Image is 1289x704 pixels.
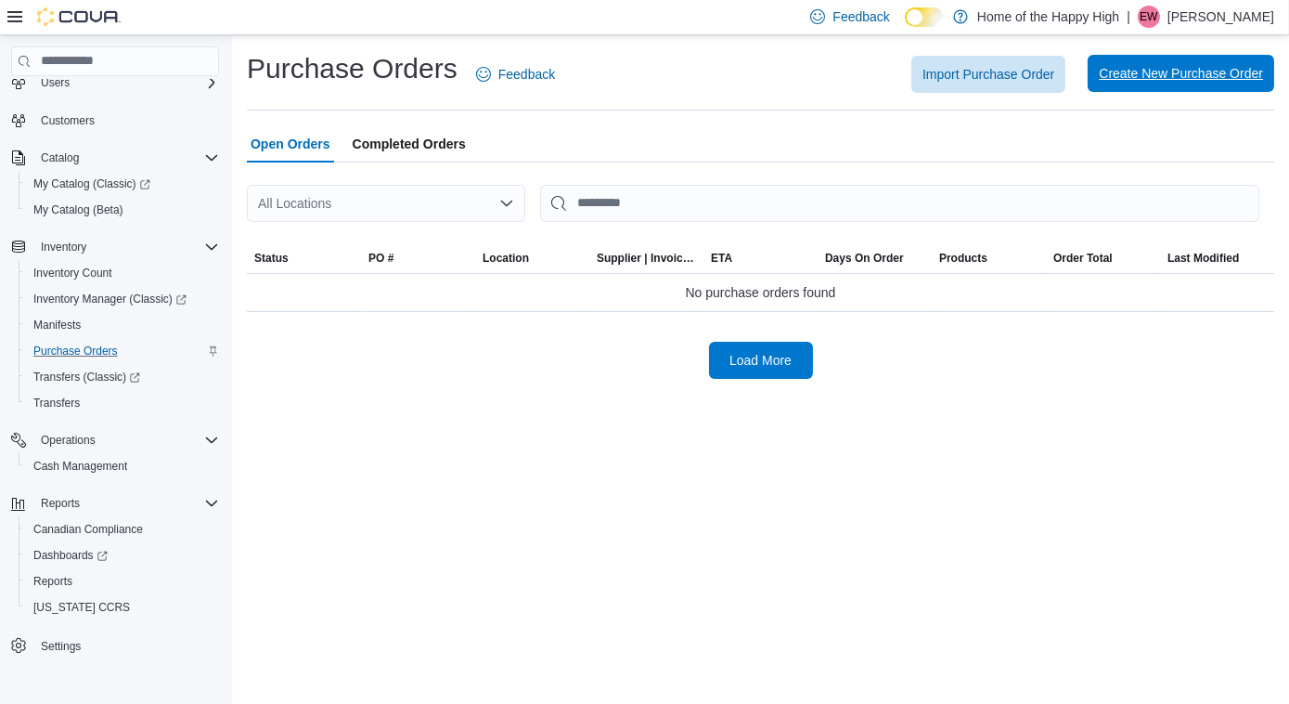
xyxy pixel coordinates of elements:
span: Import Purchase Order [922,65,1054,84]
button: Inventory Count [19,260,226,286]
span: Catalog [33,147,219,169]
input: This is a search bar. After typing your query, hit enter to filter the results lower in the page. [540,185,1259,222]
span: Users [41,75,70,90]
span: Manifests [33,318,81,332]
p: | [1127,6,1130,28]
a: Inventory Manager (Classic) [19,286,226,312]
button: Load More [709,342,813,379]
span: Transfers (Classic) [26,366,219,388]
button: Catalog [4,145,226,171]
a: Transfers [26,392,87,414]
span: Customers [41,113,95,128]
p: [PERSON_NAME] [1167,6,1274,28]
a: Cash Management [26,455,135,477]
span: Inventory Manager (Classic) [26,288,219,310]
span: My Catalog (Classic) [26,173,219,195]
span: Operations [41,433,96,448]
span: Completed Orders [353,125,466,163]
span: My Catalog (Beta) [33,202,123,217]
span: Transfers [26,392,219,414]
button: Reports [33,492,87,515]
button: Reports [4,490,226,516]
button: Transfers [19,390,226,416]
button: Days On Order [818,243,932,273]
button: Status [247,243,361,273]
span: Cash Management [26,455,219,477]
span: Order Total [1053,251,1113,266]
h1: Purchase Orders [247,50,458,87]
span: Open Orders [251,125,330,163]
a: Inventory Count [26,262,120,284]
span: Inventory Count [26,262,219,284]
button: Inventory [4,234,226,260]
span: Cash Management [33,459,127,474]
input: Dark Mode [905,7,944,27]
span: Purchase Orders [33,344,118,359]
button: ETA [703,243,818,273]
span: Inventory Manager (Classic) [33,292,187,306]
button: Catalog [33,147,86,169]
span: Catalog [41,150,79,165]
button: Order Total [1046,243,1160,273]
a: Feedback [469,56,562,93]
span: Reports [33,492,219,515]
a: Transfers (Classic) [26,366,148,388]
span: Feedback [498,65,555,84]
a: Transfers (Classic) [19,364,226,390]
a: Manifests [26,314,88,336]
span: Canadian Compliance [33,522,143,537]
span: My Catalog (Classic) [33,176,150,191]
a: Settings [33,635,88,658]
div: Location [483,251,529,266]
span: Reports [41,496,80,511]
span: Reports [26,570,219,593]
button: Operations [33,429,103,451]
div: Erynn Watson [1138,6,1160,28]
span: EW [1140,6,1157,28]
button: Manifests [19,312,226,338]
a: Customers [33,110,102,132]
span: Users [33,72,219,94]
span: Washington CCRS [26,596,219,619]
span: Transfers [33,396,80,411]
button: Create New Purchase Order [1088,55,1274,92]
span: Products [939,251,987,266]
button: Reports [19,568,226,594]
span: PO # [368,251,393,266]
span: [US_STATE] CCRS [33,600,130,615]
a: [US_STATE] CCRS [26,596,137,619]
span: Manifests [26,314,219,336]
a: Reports [26,570,80,593]
button: Inventory [33,236,94,258]
span: Create New Purchase Order [1099,64,1263,83]
button: Canadian Compliance [19,516,226,542]
span: No purchase orders found [686,281,836,304]
a: My Catalog (Classic) [26,173,158,195]
button: Supplier | Invoice Number [589,243,703,273]
span: Customers [33,109,219,132]
span: ETA [711,251,732,266]
button: Cash Management [19,453,226,479]
a: My Catalog (Classic) [19,171,226,197]
p: Home of the Happy High [977,6,1119,28]
span: Purchase Orders [26,340,219,362]
a: Purchase Orders [26,340,125,362]
button: Operations [4,427,226,453]
button: Products [932,243,1046,273]
span: Canadian Compliance [26,518,219,541]
a: Dashboards [26,544,115,567]
span: Feedback [832,7,889,26]
button: [US_STATE] CCRS [19,594,226,620]
span: Settings [41,639,81,654]
span: Inventory [41,240,86,254]
span: Dark Mode [905,27,906,28]
span: Settings [33,633,219,657]
span: Operations [33,429,219,451]
button: Location [475,243,589,273]
img: Cova [37,7,121,26]
button: Users [4,70,226,96]
a: Inventory Manager (Classic) [26,288,194,310]
span: Status [254,251,289,266]
button: Settings [4,632,226,658]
